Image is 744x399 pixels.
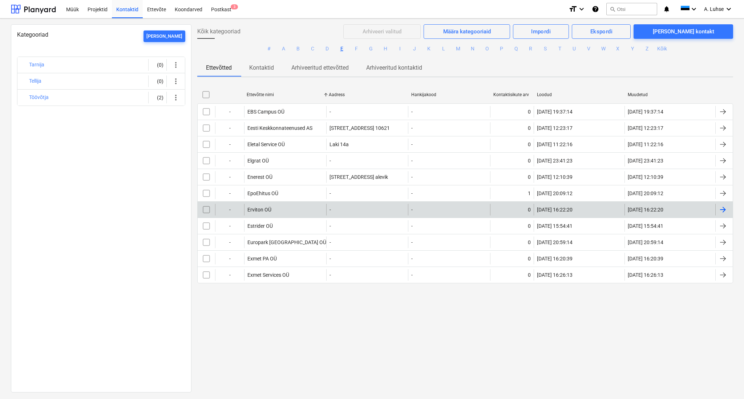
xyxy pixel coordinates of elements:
[708,364,744,399] div: Vestlusvidin
[537,158,573,164] div: [DATE] 23:41:23
[628,125,663,131] div: [DATE] 12:23:17
[247,207,271,213] div: Erviton OÜ
[197,27,240,36] span: Kõik kategooriad
[308,45,317,53] button: C
[628,256,663,262] div: [DATE] 16:20:39
[537,125,573,131] div: [DATE] 12:23:17
[367,45,375,53] button: G
[513,24,569,39] button: Impordi
[537,92,622,97] div: Loodud
[329,92,405,97] div: Aadress
[599,45,608,53] button: W
[171,93,180,102] span: more_vert
[531,27,551,36] div: Impordi
[411,141,413,147] div: -
[610,6,615,12] span: search
[146,32,182,41] div: [PERSON_NAME]
[215,155,244,166] div: -
[151,59,163,71] div: (0)
[708,364,744,399] iframe: Chat Widget
[215,171,244,183] div: -
[291,63,349,72] p: Arhiveeritud ettevõtted
[396,45,404,53] button: I
[247,223,273,229] div: Estrider OÜ
[381,45,390,53] button: H
[337,45,346,53] button: E
[215,253,244,264] div: -
[294,45,303,53] button: B
[628,272,663,278] div: [DATE] 16:26:13
[628,109,663,115] div: [DATE] 19:37:14
[215,139,244,150] div: -
[247,158,269,164] div: Elgrat OÜ
[537,174,573,180] div: [DATE] 12:10:39
[323,45,332,53] button: D
[411,223,413,229] div: -
[555,45,564,53] button: T
[411,256,413,262] div: -
[29,61,44,69] button: Tarnija
[29,93,49,102] button: Töövõtja
[528,141,531,147] div: 0
[537,141,573,147] div: [DATE] 11:22:16
[411,109,413,115] div: -
[215,188,244,199] div: -
[247,92,323,97] div: Ettevõtte nimi
[537,207,573,213] div: [DATE] 16:22:20
[29,77,41,86] button: Tellija
[606,3,657,15] button: Otsi
[614,45,622,53] button: X
[143,30,185,42] button: [PERSON_NAME]
[231,4,238,9] span: 3
[657,45,666,53] button: Kõik
[249,63,274,72] p: Kontaktid
[628,141,663,147] div: [DATE] 11:22:16
[572,24,631,39] button: Ekspordi
[265,45,274,53] button: #
[443,27,491,36] div: Määra kategooriaid
[215,204,244,215] div: -
[425,45,433,53] button: K
[537,223,573,229] div: [DATE] 15:54:41
[247,239,326,245] div: Europark [GEOGRAPHIC_DATA] OÜ
[247,190,278,196] div: EpoEhitus OÜ
[628,92,713,97] div: Muudetud
[704,6,724,12] span: A. Luhse
[329,190,331,196] div: -
[247,256,277,262] div: Exmet PA OÜ
[577,5,586,13] i: keyboard_arrow_down
[528,190,531,196] div: 1
[215,236,244,248] div: -
[247,272,289,278] div: Exmet Services OÜ
[628,223,663,229] div: [DATE] 15:54:41
[690,5,698,13] i: keyboard_arrow_down
[628,207,663,213] div: [DATE] 16:22:20
[424,24,510,39] button: Määra kategooriaid
[526,45,535,53] button: R
[628,190,663,196] div: [DATE] 20:09:12
[329,141,349,147] div: Laki 14a
[411,239,413,245] div: -
[634,24,733,39] button: [PERSON_NAME] kontakt
[215,269,244,281] div: -
[171,61,180,69] span: more_vert
[592,5,599,13] i: Abikeskus
[411,174,413,180] div: -
[528,109,531,115] div: 0
[585,45,593,53] button: V
[643,45,651,53] button: Z
[497,45,506,53] button: P
[537,256,573,262] div: [DATE] 16:20:39
[528,272,531,278] div: 0
[653,27,714,36] div: [PERSON_NAME] kontakt
[411,272,413,278] div: -
[247,141,285,147] div: Eletal Service OÜ
[366,63,422,72] p: Arhiveeritud kontaktid
[590,27,612,36] div: Ekspordi
[352,45,361,53] button: F
[329,256,331,262] div: -
[329,207,331,213] div: -
[454,45,462,53] button: M
[663,5,670,13] i: notifications
[570,45,579,53] button: U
